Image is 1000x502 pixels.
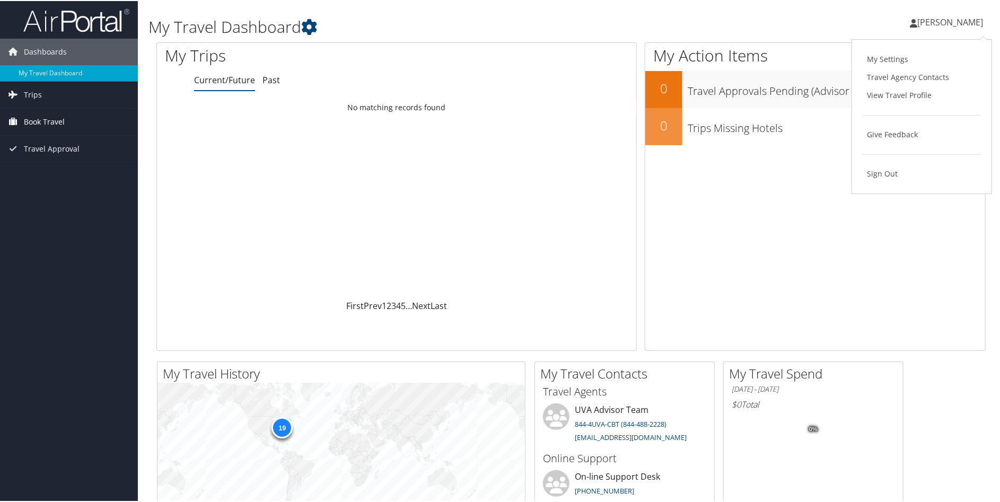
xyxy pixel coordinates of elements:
a: 1 [382,299,387,311]
a: Current/Future [194,73,255,85]
h2: My Travel Contacts [540,364,714,382]
a: 844-4UVA-CBT (844-488-2228) [575,418,666,428]
a: 0Trips Missing Hotels [645,107,985,144]
a: Travel Agency Contacts [863,67,981,85]
a: Prev [364,299,382,311]
span: [PERSON_NAME] [917,15,983,27]
a: 0Travel Approvals Pending (Advisor Booked) [645,70,985,107]
a: Give Feedback [863,125,981,143]
span: Trips [24,81,42,107]
h1: My Trips [165,43,428,66]
a: Next [412,299,431,311]
h3: Travel Agents [543,383,706,398]
img: airportal-logo.png [23,7,129,32]
div: 19 [271,416,293,437]
h2: My Travel History [163,364,525,382]
a: [PHONE_NUMBER] [575,485,634,495]
h1: My Travel Dashboard [148,15,712,37]
h2: 0 [645,116,682,134]
a: 5 [401,299,406,311]
a: 2 [387,299,391,311]
a: Past [262,73,280,85]
h3: Travel Approvals Pending (Advisor Booked) [688,77,985,98]
a: 3 [391,299,396,311]
span: Dashboards [24,38,67,64]
h3: Trips Missing Hotels [688,115,985,135]
a: Last [431,299,447,311]
a: View Travel Profile [863,85,981,103]
tspan: 0% [809,425,818,431]
td: No matching records found [157,97,636,116]
h6: Total [732,398,895,409]
a: 4 [396,299,401,311]
span: Travel Approval [24,135,80,161]
li: UVA Advisor Team [538,402,712,446]
span: … [406,299,412,311]
h1: My Action Items [645,43,985,66]
a: [EMAIL_ADDRESS][DOMAIN_NAME] [575,431,687,441]
h3: Online Support [543,450,706,465]
h2: 0 [645,78,682,96]
a: My Settings [863,49,981,67]
span: $0 [732,398,741,409]
a: [PERSON_NAME] [910,5,994,37]
a: Sign Out [863,164,981,182]
span: Book Travel [24,108,65,134]
a: First [346,299,364,311]
h6: [DATE] - [DATE] [732,383,895,393]
h2: My Travel Spend [729,364,903,382]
